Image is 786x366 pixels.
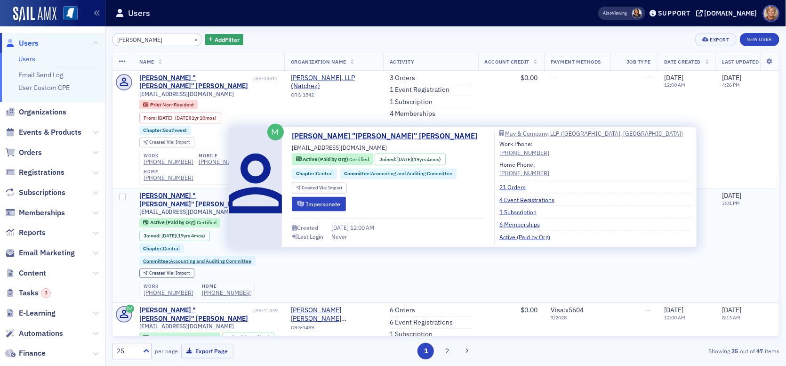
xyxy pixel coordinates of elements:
a: 6 Event Registrations [390,318,453,327]
span: Payment Methods [551,58,601,65]
span: [EMAIL_ADDRESS][DOMAIN_NAME] [139,208,234,215]
a: [PHONE_NUMBER] [499,148,549,156]
a: New User [740,33,779,46]
div: Import [149,271,190,276]
span: [DATE] [331,224,350,231]
span: Last Updated [722,58,759,65]
a: [PERSON_NAME] [PERSON_NAME] [PERSON_NAME] & [PERSON_NAME] ([GEOGRAPHIC_DATA]) [291,306,377,323]
time: 12:00 AM [664,81,685,88]
span: Silas Simmons, LLP (Natchez) [291,74,377,90]
span: [DATE] [161,232,176,239]
span: Finance [19,348,46,358]
span: Events & Products [19,127,81,138]
span: Committee : [143,258,170,264]
div: Committee: [340,168,457,179]
div: Chapter: [139,126,192,135]
span: Add Filter [215,35,240,44]
a: Active (Paid by Org) Certified [296,155,369,163]
a: 1 Subscription [499,208,544,216]
div: – (1yr 10mos) [158,115,217,121]
span: [EMAIL_ADDRESS][DOMAIN_NAME] [139,90,234,98]
span: Viewing [603,10,627,16]
a: [PHONE_NUMBER] [144,158,193,165]
div: (1yr) [244,334,270,341]
div: Active (Paid by Org): Active (Paid by Org): Certified [292,154,373,165]
span: E-Learning [19,308,56,318]
a: 6 Orders [390,306,415,315]
div: Committee: [139,256,256,266]
a: Committee:Accounting and Auditing Committee [344,170,452,178]
span: 7 / 2028 [551,315,604,321]
a: Tasks3 [5,288,51,298]
a: Users [5,38,39,49]
span: 12:00 AM [350,224,374,231]
button: Export [695,33,736,46]
span: [DATE] [722,73,741,82]
span: Certified [197,334,217,341]
span: Certified [349,156,369,163]
a: Finance [5,348,46,358]
span: Memberships [19,208,65,218]
div: Chapter: [292,168,337,179]
a: Memberships [5,208,65,218]
span: Email Marketing [19,248,75,258]
span: Activity [390,58,414,65]
strong: 47 [755,347,765,355]
span: Tasks [19,288,51,298]
span: Registrations [19,167,64,178]
span: — [646,306,651,314]
div: [DOMAIN_NAME] [705,9,757,17]
div: Import [302,186,343,191]
div: [PERSON_NAME] "[PERSON_NAME]" [PERSON_NAME] [139,306,251,323]
div: Never [331,232,347,241]
a: Registrations [5,167,64,178]
div: Created Via: Import [139,138,194,147]
span: Chapter : [143,127,163,133]
a: 4 Memberships [390,110,435,118]
a: E-Learning [5,308,56,318]
span: Job Type [626,58,651,65]
time: 3:01 PM [722,200,740,206]
button: Impersonate [292,196,346,211]
span: [DATE] [722,306,741,314]
span: Automations [19,328,63,339]
a: [PERSON_NAME], LLP (Natchez) [291,74,377,90]
div: Support [658,9,690,17]
span: Account Credit [485,58,529,65]
div: [PHONE_NUMBER] [499,169,549,177]
span: Joined : [227,334,245,341]
a: Active (Paid by Org) [499,232,557,241]
div: Created [297,225,318,230]
span: Active (Paid by Org) [303,156,349,163]
img: SailAMX [63,6,78,21]
a: [PHONE_NUMBER] [199,158,249,165]
span: [EMAIL_ADDRESS][DOMAIN_NAME] [292,143,387,152]
button: AddFilter [205,34,244,46]
div: home [202,284,252,289]
button: 1 [417,343,434,359]
div: Import [149,140,190,145]
div: Active (Paid by Org): Active (Paid by Org): Certified [139,218,221,228]
a: Committee:Accounting and Auditing Committee [143,258,251,264]
button: 2 [439,343,456,359]
span: Franks Franks Wilemon & Hagood (Tupelo) [291,306,377,323]
div: Created Via: Import [292,182,347,193]
span: Name [139,58,154,65]
div: Joined: 2006-05-01 00:00:00 [139,231,210,241]
a: Content [5,268,46,278]
a: Active (Paid by Org) Certified [143,334,216,341]
a: SailAMX [13,7,56,22]
time: 12:00 AM [664,314,685,321]
a: Subscriptions [5,187,65,198]
span: Created Via : [149,270,176,276]
a: Reports [5,228,46,238]
a: [PHONE_NUMBER] [202,289,252,296]
div: May & Company, LLP ([GEOGRAPHIC_DATA], [GEOGRAPHIC_DATA]) [505,131,683,136]
h1: Users [128,8,150,19]
a: Chapter:Southwest [143,127,187,133]
div: USR-11339 [252,308,278,314]
span: Reports [19,228,46,238]
a: Events & Products [5,127,81,138]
